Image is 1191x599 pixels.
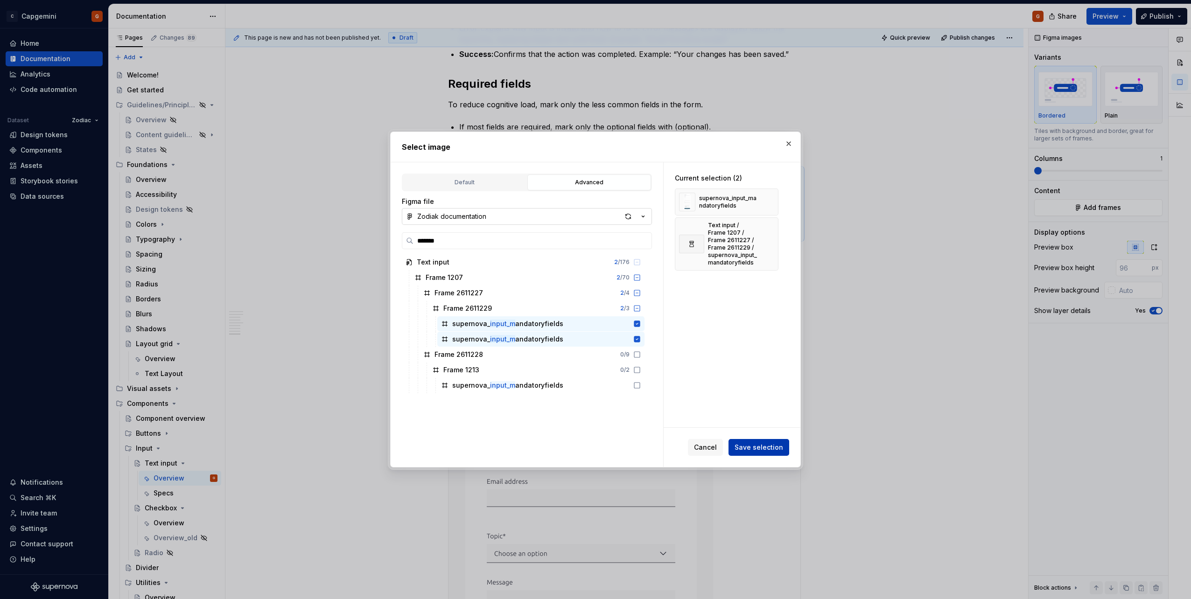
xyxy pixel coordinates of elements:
div: Frame 2611229 [443,304,492,313]
span: Cancel [694,443,717,452]
h2: Select image [402,141,789,153]
button: Save selection [729,439,789,456]
div: Current selection (2) [675,174,778,183]
span: Save selection [735,443,783,452]
span: 2 [617,274,620,281]
div: Text input [417,258,449,267]
mark: input_m [490,320,515,327]
div: Frame 2611228 [434,350,483,359]
div: Advanced [531,178,648,187]
div: Zodiak documentation [417,212,486,221]
div: Default [406,178,523,187]
span: 2 [620,289,624,296]
mark: input_m [490,335,515,343]
button: Cancel [688,439,723,456]
mark: input_m [490,381,515,389]
button: Zodiak documentation [402,208,652,225]
div: / 70 [617,274,630,281]
div: / 176 [614,258,630,266]
div: supernova_ andatoryfields [452,319,563,328]
div: / 3 [620,305,630,312]
div: 0 / 2 [620,366,630,374]
div: supernova_ andatoryfields [452,381,563,390]
label: Figma file [402,197,434,206]
div: Frame 2611227 [434,288,483,298]
div: Frame 1207 [426,273,463,282]
span: 2 [614,258,618,265]
div: / 4 [620,289,630,297]
div: supernova_input_mandatoryfields [699,195,758,209]
div: supernova_ andatoryfields [452,334,563,344]
div: Text input / Frame 1207 / Frame 2611227 / Frame 2611229 / supernova_input_mandatoryfields [708,222,757,266]
div: Frame 1213 [443,365,479,375]
span: 2 [620,305,624,312]
div: 0 / 9 [620,351,630,358]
